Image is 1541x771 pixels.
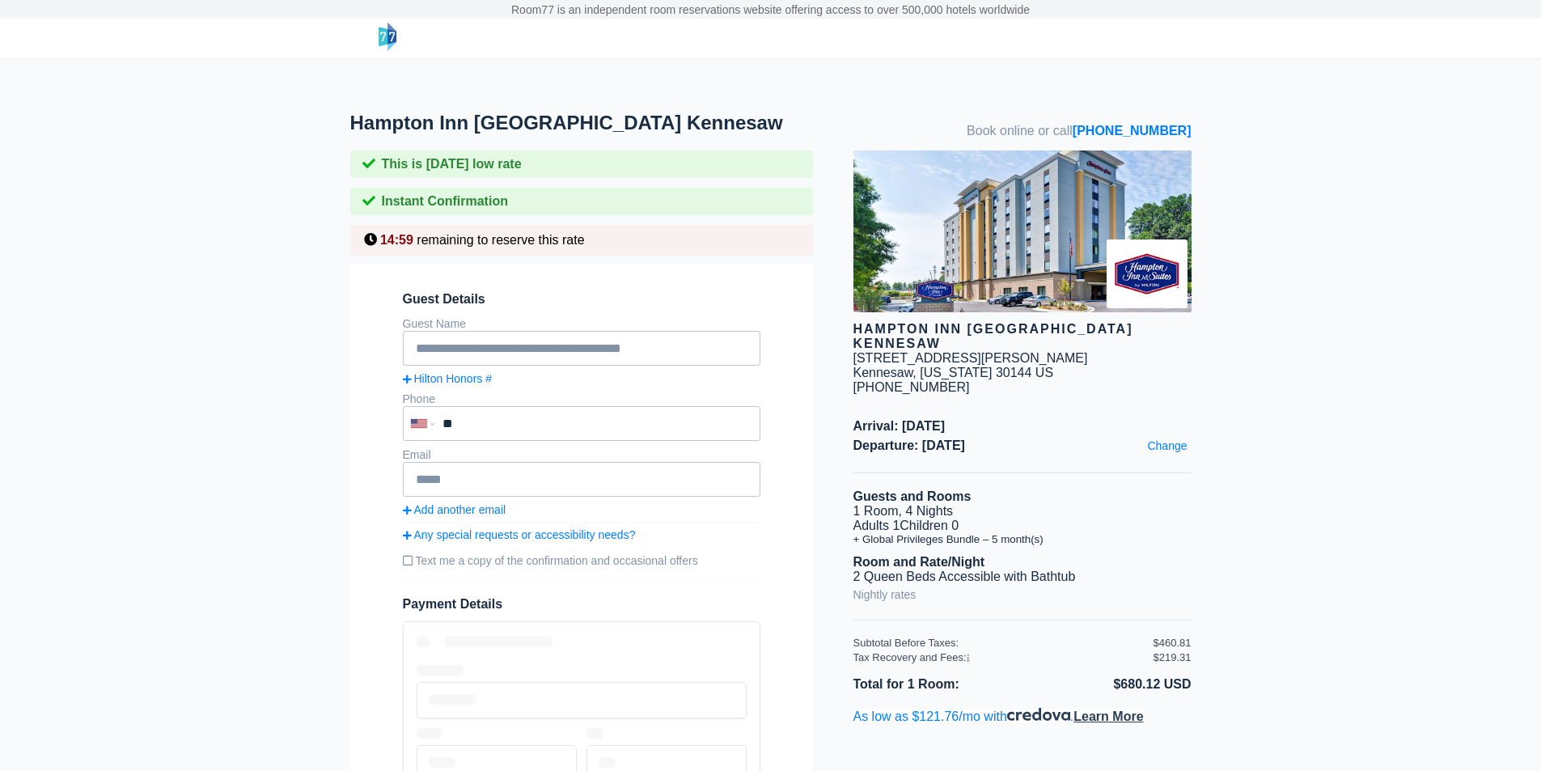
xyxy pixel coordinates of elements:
div: Hampton Inn [GEOGRAPHIC_DATA] Kennesaw [853,322,1192,351]
span: Guest Details [403,292,760,307]
a: Hilton Honors # [403,372,760,385]
div: This is [DATE] low rate [350,150,813,178]
span: Payment Details [403,597,503,611]
div: Instant Confirmation [350,188,813,215]
span: Learn More [1073,710,1143,723]
img: logo-header-small.png [379,23,396,51]
span: US [1035,366,1053,379]
a: Change [1143,435,1191,456]
div: $219.31 [1154,651,1192,663]
a: Add another email [403,503,760,516]
span: [US_STATE] [920,366,992,379]
span: Departure: [DATE] [853,438,1192,453]
span: Arrival: [DATE] [853,419,1192,434]
a: Nightly rates [853,584,917,605]
span: 30144 [996,366,1032,379]
div: United States: +1 [404,408,438,439]
li: 1 Room, 4 Nights [853,504,1192,519]
li: $680.12 USD [1022,674,1192,695]
label: Phone [403,392,435,405]
div: Subtotal Before Taxes: [853,637,1154,649]
h1: Hampton Inn [GEOGRAPHIC_DATA] Kennesaw [350,112,853,134]
span: Book online or call [967,124,1191,138]
label: Email [403,448,431,461]
img: Brand logo for Hampton Inn Atlanta Kennesaw [1107,239,1188,308]
li: + Global Privileges Bundle – 5 month(s) [853,533,1192,545]
li: 2 Queen Beds Accessible with Bathtub [853,570,1192,584]
div: [STREET_ADDRESS][PERSON_NAME] [853,351,1088,366]
span: Children 0 [900,519,959,532]
div: Tax Recovery and Fees: [853,651,1154,663]
span: As low as $121.76/mo with . [853,710,1144,723]
li: Total for 1 Room: [853,674,1022,695]
span: Kennesaw, [853,366,917,379]
span: 14:59 [380,233,413,247]
img: hotel image [853,150,1192,312]
div: [PHONE_NUMBER] [853,380,1192,395]
a: As low as $121.76/mo with.Learn More [853,710,1144,723]
b: Guests and Rooms [853,489,972,503]
a: Any special requests or accessibility needs? [403,528,760,541]
a: [PHONE_NUMBER] [1073,124,1192,138]
span: remaining to reserve this rate [417,233,584,247]
label: Text me a copy of the confirmation and occasional offers [403,548,760,574]
b: Room and Rate/Night [853,555,985,569]
div: $460.81 [1154,637,1192,649]
li: Adults 1 [853,519,1192,533]
label: Guest Name [403,317,467,330]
